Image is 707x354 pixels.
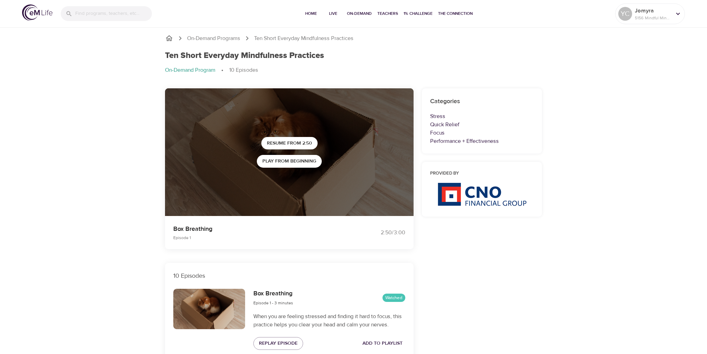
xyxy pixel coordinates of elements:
[262,157,316,166] span: Play from beginning
[635,15,671,21] p: 5156 Mindful Minutes
[257,155,322,168] button: Play from beginning
[165,66,215,74] p: On-Demand Program
[618,7,632,21] div: YC
[165,51,324,61] h1: Ten Short Everyday Mindfulness Practices
[173,235,345,241] p: Episode 1
[404,10,433,17] span: 1% Challenge
[438,10,473,17] span: The Connection
[430,137,534,145] p: Performance + Effectiveness
[353,229,405,237] div: 2:50 / 3:00
[253,300,293,306] span: Episode 1 - 3 minutes
[165,66,542,75] nav: breadcrumb
[75,6,152,21] input: Find programs, teachers, etc...
[253,289,293,299] h6: Box Breathing
[254,35,353,42] p: Ten Short Everyday Mindfulness Practices
[253,312,405,329] p: When you are feeling stressed and finding it hard to focus, this practice helps you clear your he...
[173,271,405,281] p: 10 Episodes
[360,337,405,350] button: Add to Playlist
[377,10,398,17] span: Teachers
[303,10,319,17] span: Home
[187,35,240,42] a: On-Demand Programs
[253,337,303,350] button: Replay Episode
[382,295,405,301] span: Watched
[437,183,526,206] img: CNO%20logo.png
[165,34,542,42] nav: breadcrumb
[430,170,534,177] h6: Provided by
[430,112,534,120] p: Stress
[347,10,372,17] span: On-Demand
[22,4,52,21] img: logo
[259,339,298,348] span: Replay Episode
[229,66,258,74] p: 10 Episodes
[173,224,345,234] p: Box Breathing
[267,139,312,148] span: Resume from 2:50
[635,7,671,15] p: Jomyra
[261,137,318,150] button: Resume from 2:50
[362,339,403,348] span: Add to Playlist
[430,97,534,107] h6: Categories
[430,120,534,129] p: Quick Relief
[325,10,341,17] span: Live
[430,129,534,137] p: Focus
